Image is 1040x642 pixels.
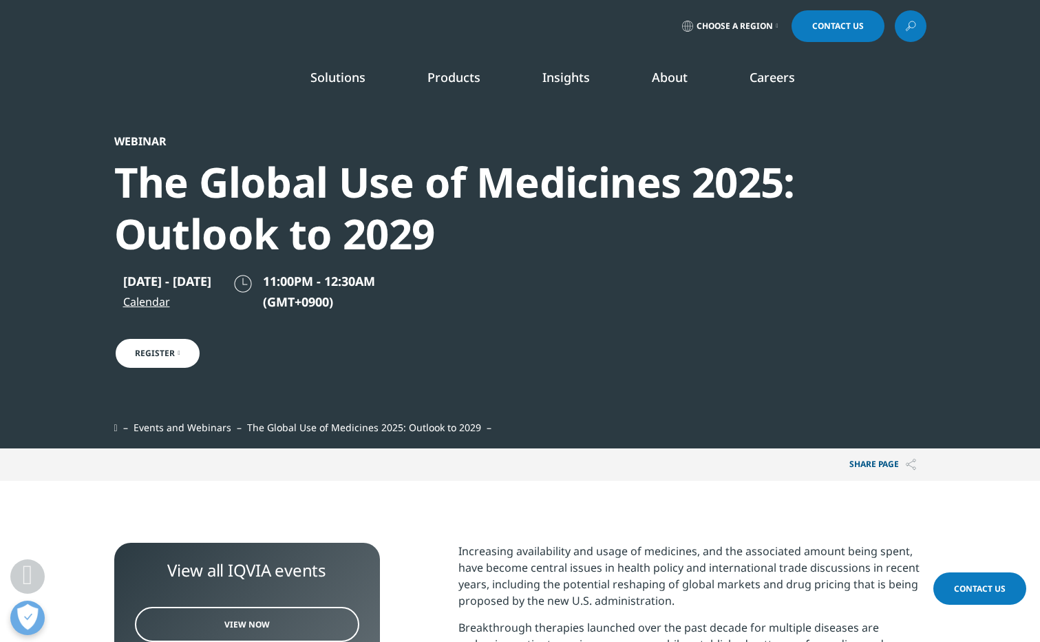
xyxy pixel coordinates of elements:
div: Webinar [114,134,852,148]
a: Events and Webinars [134,421,231,434]
button: 개방형 기본 설정 [10,601,45,635]
p: Share PAGE [839,448,926,481]
a: Contact Us [792,10,884,42]
p: (GMT+0900) [263,293,375,310]
span: Contact Us [954,583,1006,594]
p: [DATE] - [DATE] [123,273,211,289]
a: About [652,69,688,85]
img: clock [232,273,254,295]
span: 11:00PM - 12:30AM [263,273,375,289]
button: Share PAGEShare PAGE [839,448,926,481]
nav: Primary [230,48,926,113]
a: View Now [135,607,359,642]
span: The Global Use of Medicines 2025: Outlook to 2029 [247,421,481,434]
a: Calendar [123,293,211,310]
span: Choose a Region [697,21,773,32]
span: View Now [224,619,270,630]
div: View all IQVIA events [135,560,359,581]
div: The Global Use of Medicines 2025: Outlook to 2029 [114,156,852,260]
a: Products [427,69,480,85]
a: Solutions [310,69,365,85]
p: Increasing availability and usage of medicines, and the associated amount being spent, have becom... [458,543,926,619]
a: Insights [542,69,590,85]
a: Careers [750,69,795,85]
a: Contact Us [933,572,1026,605]
img: Share PAGE [906,459,916,470]
span: Contact Us [812,22,864,30]
a: Register [114,338,201,369]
